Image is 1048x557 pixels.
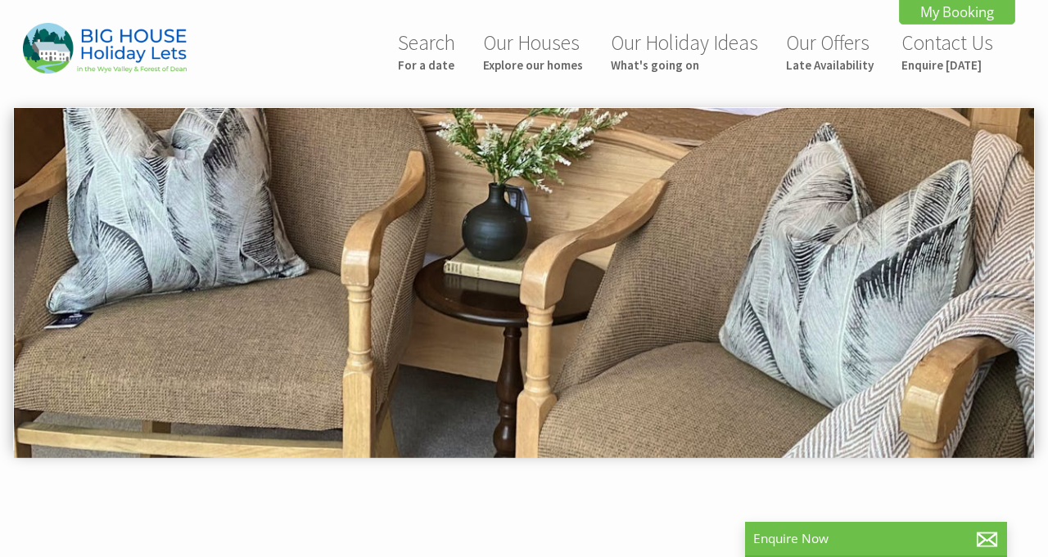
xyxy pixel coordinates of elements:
[611,57,758,73] small: What's going on
[901,57,993,73] small: Enquire [DATE]
[483,29,583,73] a: Our HousesExplore our homes
[611,29,758,73] a: Our Holiday IdeasWhat's going on
[786,29,874,73] a: Our OffersLate Availability
[23,23,187,73] img: Big House Holiday Lets
[398,57,455,73] small: For a date
[786,57,874,73] small: Late Availability
[753,530,999,547] p: Enquire Now
[901,29,993,73] a: Contact UsEnquire [DATE]
[483,57,583,73] small: Explore our homes
[398,29,455,73] a: SearchFor a date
